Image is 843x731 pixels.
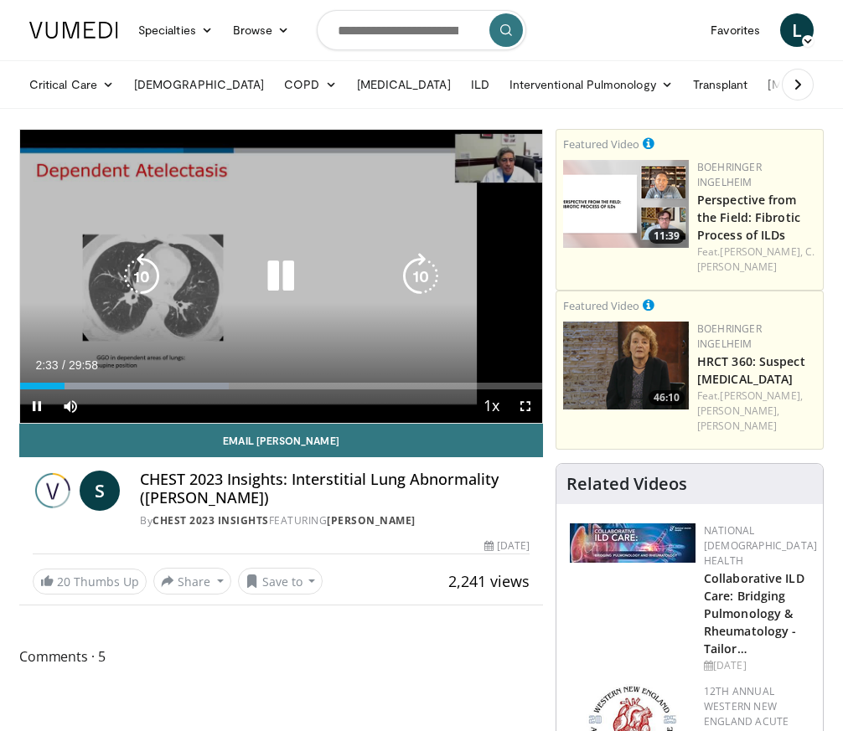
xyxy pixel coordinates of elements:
[29,22,118,39] img: VuMedi Logo
[697,160,762,189] a: Boehringer Ingelheim
[697,404,779,418] a: [PERSON_NAME],
[697,245,815,274] a: C. [PERSON_NAME]
[274,68,346,101] a: COPD
[720,245,802,259] a: [PERSON_NAME],
[238,568,323,595] button: Save to
[499,68,683,101] a: Interventional Pulmonology
[697,245,816,275] div: Feat.
[223,13,300,47] a: Browse
[697,389,816,434] div: Feat.
[780,13,814,47] a: L
[563,322,689,409] img: 8340d56b-4f12-40ce-8f6a-f3da72802623.png.150x105_q85_crop-smart_upscale.png
[704,658,817,673] div: [DATE]
[704,570,804,656] a: Collaborative ILD Care: Bridging Pulmonology & Rheumatology - Tailor…
[697,322,762,351] a: Boehringer Ingelheim
[566,474,687,494] h4: Related Videos
[140,513,530,528] div: By FEATURING
[153,513,269,528] a: CHEST 2023 Insights
[128,13,223,47] a: Specialties
[475,389,509,423] button: Playback Rate
[649,390,685,405] span: 46:10
[20,383,542,389] div: Progress Bar
[461,68,499,101] a: ILD
[140,471,530,507] h4: CHEST 2023 Insights: Interstitial Lung Abnormality ([PERSON_NAME])
[448,571,530,591] span: 2,241 views
[327,513,416,528] a: [PERSON_NAME]
[563,160,689,248] a: 11:39
[57,574,70,589] span: 20
[20,130,542,423] video-js: Video Player
[697,353,805,387] a: HRCT 360: Suspect [MEDICAL_DATA]
[62,358,65,372] span: /
[35,358,58,372] span: 2:33
[33,471,73,511] img: CHEST 2023 Insights
[33,569,147,595] a: 20 Thumbs Up
[563,298,639,313] small: Featured Video
[509,389,542,423] button: Fullscreen
[19,424,543,457] a: Email [PERSON_NAME]
[19,68,124,101] a: Critical Care
[20,389,54,423] button: Pause
[347,68,461,101] a: [MEDICAL_DATA]
[484,538,530,553] div: [DATE]
[563,160,689,248] img: 0d260a3c-dea8-4d46-9ffd-2859801fb613.png.150x105_q85_crop-smart_upscale.png
[683,68,758,101] a: Transplant
[69,358,98,372] span: 29:58
[54,389,87,423] button: Mute
[704,523,817,568] a: National [DEMOGRAPHIC_DATA] Health
[701,13,770,47] a: Favorites
[649,229,685,244] span: 11:39
[317,10,526,50] input: Search topics, interventions
[720,389,802,403] a: [PERSON_NAME],
[697,192,800,243] a: Perspective from the Field: Fibrotic Process of ILDs
[80,471,120,511] a: S
[153,568,231,595] button: Share
[124,68,274,101] a: [DEMOGRAPHIC_DATA]
[563,322,689,409] a: 46:10
[563,136,639,152] small: Featured Video
[697,419,777,433] a: [PERSON_NAME]
[19,646,543,667] span: Comments 5
[570,523,696,563] img: 7e341e47-e122-4d5e-9c74-d0a8aaff5d49.jpg.150x105_q85_autocrop_double_scale_upscale_version-0.2.jpg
